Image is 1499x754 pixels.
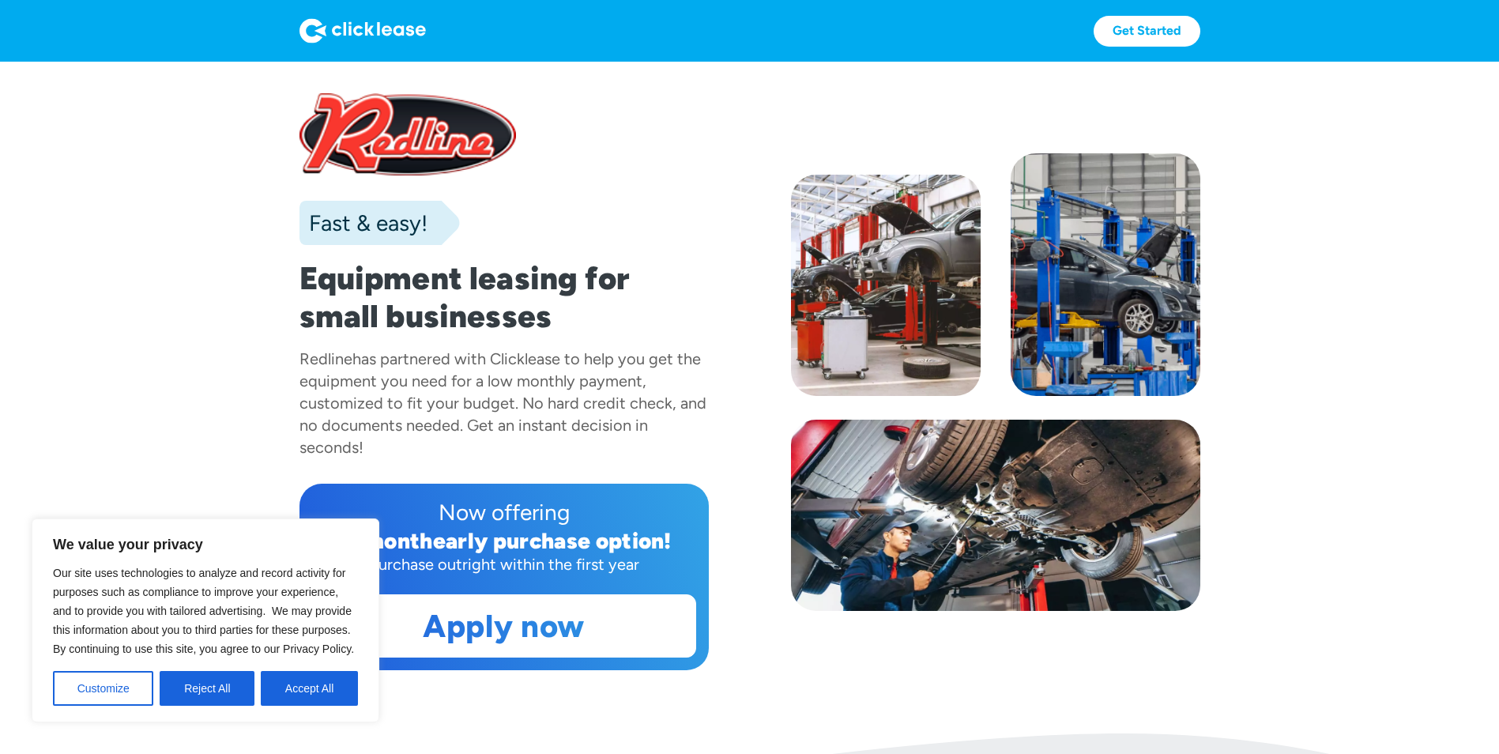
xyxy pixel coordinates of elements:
div: We value your privacy [32,518,379,722]
button: Reject All [160,671,254,706]
p: We value your privacy [53,535,358,554]
img: Logo [299,18,426,43]
div: Fast & easy! [299,207,427,239]
a: Get Started [1094,16,1200,47]
button: Accept All [261,671,358,706]
div: Purchase outright within the first year [312,553,696,575]
div: early purchase option! [433,527,672,554]
div: Now offering [312,496,696,528]
a: Apply now [313,595,695,657]
h1: Equipment leasing for small businesses [299,259,709,335]
div: 12 month [336,527,433,554]
div: Redline [299,349,352,368]
span: Our site uses technologies to analyze and record activity for purposes such as compliance to impr... [53,567,354,655]
div: has partnered with Clicklease to help you get the equipment you need for a low monthly payment, c... [299,349,706,457]
button: Customize [53,671,153,706]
